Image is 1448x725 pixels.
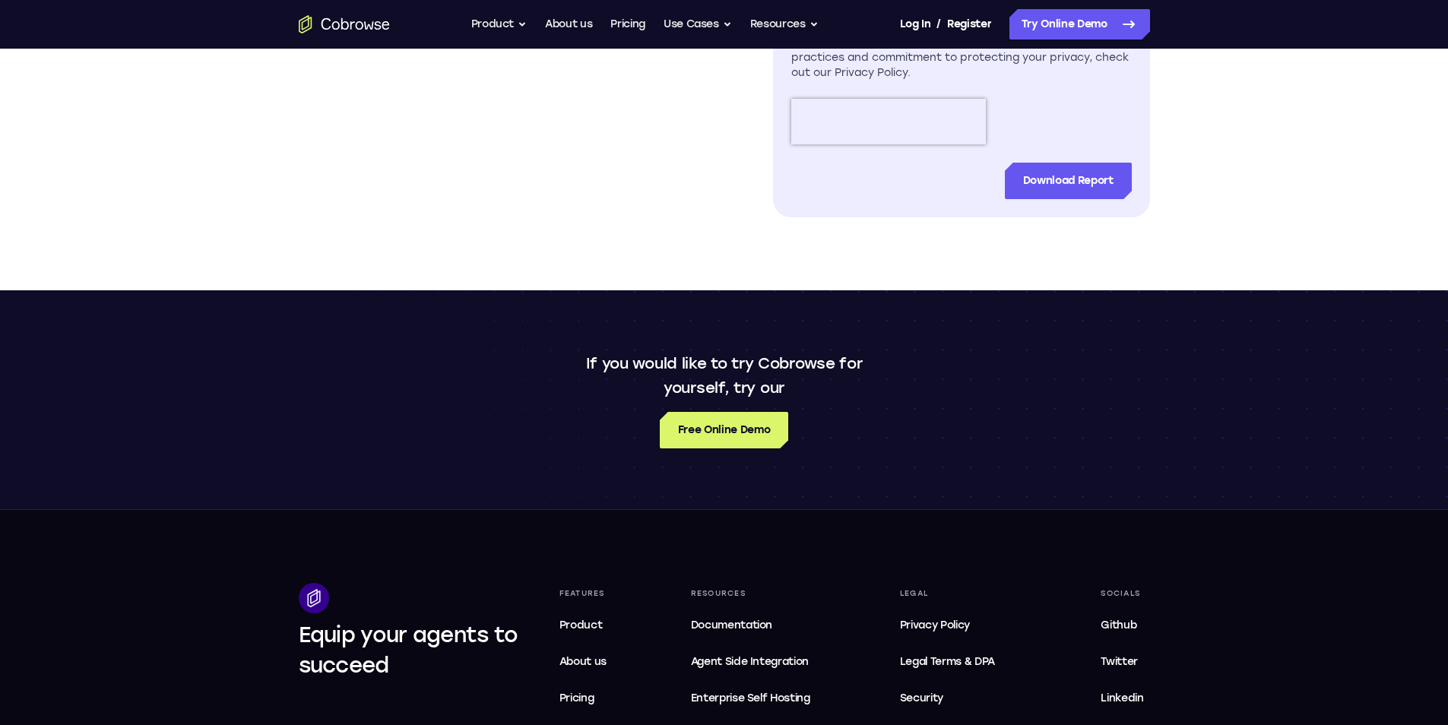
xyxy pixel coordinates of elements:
input: Download Report [1005,163,1132,199]
a: Security [894,683,1035,714]
span: Legal Terms & DPA [900,655,995,668]
a: Product [553,610,626,641]
div: Socials [1095,583,1149,604]
span: Privacy Policy [900,619,970,632]
a: Pricing [610,9,645,40]
div: Legal [894,583,1035,604]
a: About us [553,647,626,677]
a: Privacy Policy [894,610,1035,641]
button: Resources [750,9,819,40]
a: Try Online Demo [1009,9,1150,40]
p: If you would like to try Cobrowse for yourself, try our [578,351,870,400]
a: Log In [900,9,930,40]
a: Linkedin [1095,683,1149,714]
a: Free Online Demo [660,412,788,448]
a: Legal Terms & DPA [894,647,1035,677]
span: Twitter [1101,655,1138,668]
span: Linkedin [1101,692,1143,704]
iframe: reCAPTCHA [791,99,986,144]
span: / [936,15,941,33]
a: About us [545,9,592,40]
span: Enterprise Self Hosting [691,689,829,708]
div: Features [553,583,626,604]
span: Product [559,619,603,632]
span: Github [1101,619,1136,632]
span: Equip your agents to succeed [299,622,518,678]
span: Security [900,692,943,704]
a: Agent Side Integration [685,647,835,677]
button: Use Cases [664,9,732,40]
span: Agent Side Integration [691,653,829,671]
span: About us [559,655,607,668]
span: Pricing [559,692,594,704]
a: Register [947,9,991,40]
a: Twitter [1095,647,1149,677]
div: Resources [685,583,835,604]
span: Documentation [691,619,772,632]
a: Documentation [685,610,835,641]
a: Pricing [553,683,626,714]
a: Go to the home page [299,15,390,33]
button: Product [471,9,528,40]
a: Enterprise Self Hosting [685,683,835,714]
a: Github [1095,610,1149,641]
